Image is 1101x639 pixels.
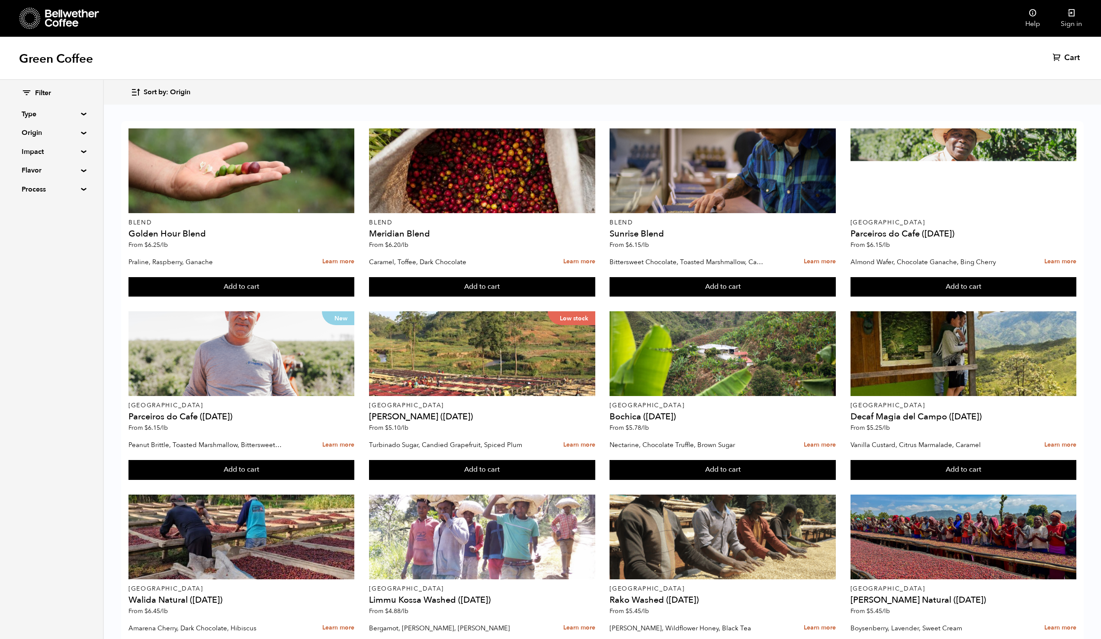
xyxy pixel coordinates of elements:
[867,241,870,249] span: $
[1044,252,1076,271] a: Learn more
[322,311,354,325] p: New
[882,607,890,615] span: /lb
[322,252,354,271] a: Learn more
[851,586,1076,592] p: [GEOGRAPHIC_DATA]
[35,89,51,98] span: Filter
[369,311,595,396] a: Low stock
[144,88,190,97] span: Sort by: Origin
[626,241,649,249] bdi: 6.15
[610,403,835,409] p: [GEOGRAPHIC_DATA]
[867,424,890,432] bdi: 5.25
[867,607,870,615] span: $
[851,220,1076,226] p: [GEOGRAPHIC_DATA]
[128,311,354,396] a: New
[22,128,81,138] summary: Origin
[128,460,354,480] button: Add to cart
[144,607,168,615] bdi: 6.45
[385,424,388,432] span: $
[128,230,354,238] h4: Golden Hour Blend
[1064,53,1080,63] span: Cart
[610,424,649,432] span: From
[626,607,649,615] bdi: 5.45
[385,424,408,432] bdi: 5.10
[851,622,1004,635] p: Boysenberry, Lavender, Sweet Cream
[851,460,1076,480] button: Add to cart
[401,607,408,615] span: /lb
[851,230,1076,238] h4: Parceiros do Cafe ([DATE])
[804,436,836,454] a: Learn more
[160,607,168,615] span: /lb
[610,277,835,297] button: Add to cart
[641,424,649,432] span: /lb
[626,424,649,432] bdi: 5.78
[160,424,168,432] span: /lb
[867,424,870,432] span: $
[128,412,354,421] h4: Parceiros do Cafe ([DATE])
[401,424,408,432] span: /lb
[369,403,595,409] p: [GEOGRAPHIC_DATA]
[626,607,629,615] span: $
[144,424,148,432] span: $
[369,607,408,615] span: From
[369,596,595,604] h4: Limmu Kossa Washed ([DATE])
[369,622,523,635] p: Bergamot, [PERSON_NAME], [PERSON_NAME]
[385,607,388,615] span: $
[144,241,168,249] bdi: 6.25
[128,220,354,226] p: Blend
[369,277,595,297] button: Add to cart
[369,230,595,238] h4: Meridian Blend
[851,256,1004,268] p: Almond Wafer, Chocolate Ganache, Bing Cherry
[641,241,649,249] span: /lb
[144,241,148,249] span: $
[641,607,649,615] span: /lb
[369,424,408,432] span: From
[128,438,282,451] p: Peanut Brittle, Toasted Marshmallow, Bittersweet Chocolate
[626,424,629,432] span: $
[610,230,835,238] h4: Sunrise Blend
[610,460,835,480] button: Add to cart
[1044,619,1076,637] a: Learn more
[22,109,81,119] summary: Type
[22,165,81,176] summary: Flavor
[128,403,354,409] p: [GEOGRAPHIC_DATA]
[128,256,282,268] p: Praline, Raspberry, Ganache
[22,184,81,195] summary: Process
[851,438,1004,451] p: Vanilla Custard, Citrus Marmalade, Caramel
[131,82,190,102] button: Sort by: Origin
[369,220,595,226] p: Blend
[610,438,763,451] p: Nectarine, Chocolate Truffle, Brown Sugar
[369,241,408,249] span: From
[851,241,890,249] span: From
[610,256,763,268] p: Bittersweet Chocolate, Toasted Marshmallow, Candied Orange, Praline
[369,438,523,451] p: Turbinado Sugar, Candied Grapefruit, Spiced Plum
[128,607,168,615] span: From
[128,424,168,432] span: From
[867,607,890,615] bdi: 5.45
[144,424,168,432] bdi: 6.15
[882,424,890,432] span: /lb
[369,460,595,480] button: Add to cart
[851,424,890,432] span: From
[160,241,168,249] span: /lb
[128,277,354,297] button: Add to cart
[851,277,1076,297] button: Add to cart
[563,436,595,454] a: Learn more
[610,220,835,226] p: Blend
[322,619,354,637] a: Learn more
[626,241,629,249] span: $
[19,51,93,67] h1: Green Coffee
[128,622,282,635] p: Amarena Cherry, Dark Chocolate, Hibiscus
[1044,436,1076,454] a: Learn more
[369,256,523,268] p: Caramel, Toffee, Dark Chocolate
[22,147,81,157] summary: Impact
[610,596,835,604] h4: Rako Washed ([DATE])
[610,412,835,421] h4: Bochica ([DATE])
[128,596,354,604] h4: Walida Natural ([DATE])
[610,241,649,249] span: From
[851,607,890,615] span: From
[610,607,649,615] span: From
[144,607,148,615] span: $
[804,252,836,271] a: Learn more
[128,586,354,592] p: [GEOGRAPHIC_DATA]
[1053,53,1082,63] a: Cart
